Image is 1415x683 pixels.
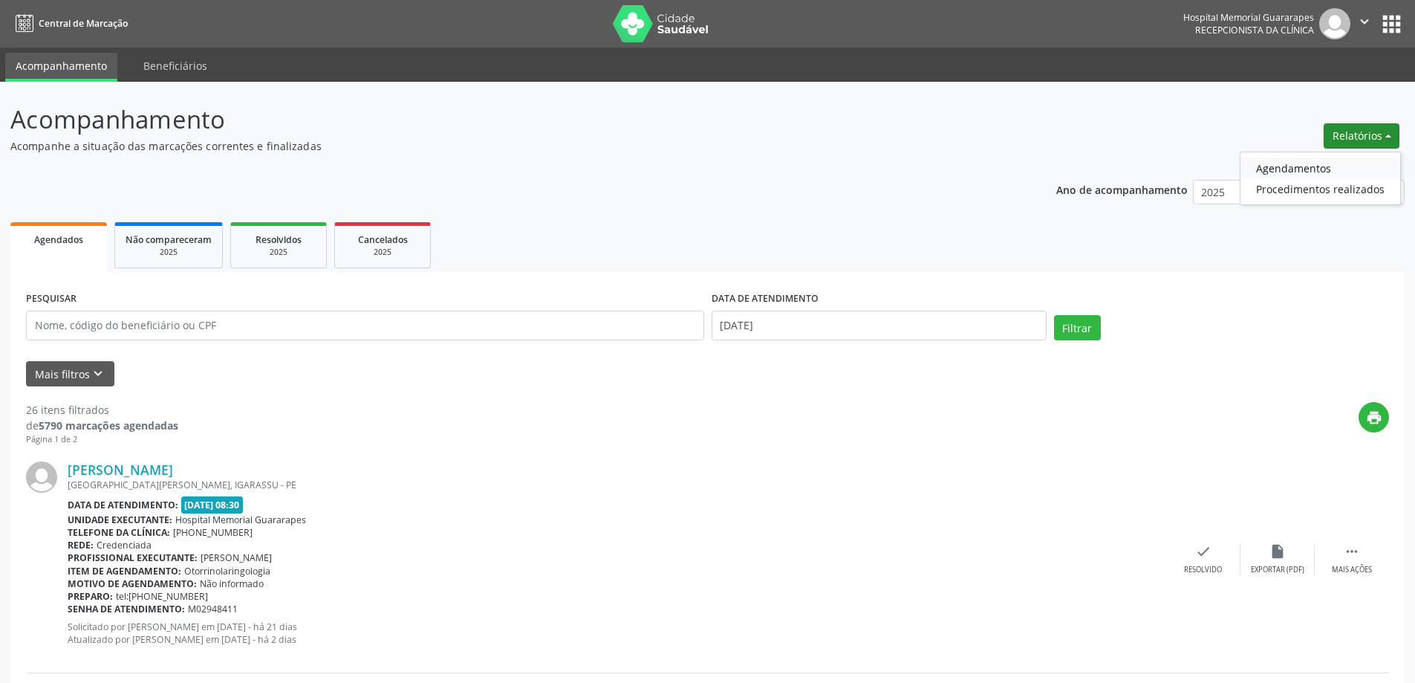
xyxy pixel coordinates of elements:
[68,551,198,564] b: Profissional executante:
[68,621,1166,646] p: Solicitado por [PERSON_NAME] em [DATE] - há 21 dias Atualizado por [PERSON_NAME] em [DATE] - há 2...
[201,551,272,564] span: [PERSON_NAME]
[26,288,77,311] label: PESQUISAR
[1240,178,1400,199] a: Procedimentos realizados
[26,361,114,387] button: Mais filtroskeyboard_arrow_down
[1183,11,1314,24] div: Hospital Memorial Guararapes
[712,311,1047,340] input: Selecione um intervalo
[173,526,253,539] span: [PHONE_NUMBER]
[10,101,986,138] p: Acompanhamento
[90,366,106,382] i: keyboard_arrow_down
[97,539,152,551] span: Credenciada
[1344,543,1360,560] i: 
[68,590,113,603] b: Preparo:
[1240,152,1401,205] ul: Relatórios
[184,565,270,577] span: Otorrinolaringologia
[181,496,244,514] span: [DATE] 08:30
[26,418,178,433] div: de
[126,233,212,246] span: Não compareceram
[133,53,218,79] a: Beneficiários
[1319,8,1350,39] img: img
[34,233,83,246] span: Agendados
[26,433,178,446] div: Página 1 de 2
[200,577,264,590] span: Não informado
[188,603,238,615] span: M02948411
[39,418,178,433] strong: 5790 marcações agendadas
[358,233,408,246] span: Cancelados
[10,138,986,154] p: Acompanhe a situação das marcações correntes e finalizadas
[1269,543,1286,560] i: insert_drive_file
[1240,158,1400,178] a: Agendamentos
[26,311,704,340] input: Nome, código do beneficiário ou CPF
[1195,543,1211,560] i: check
[1366,410,1382,426] i: print
[1350,8,1379,39] button: 
[68,462,173,478] a: [PERSON_NAME]
[241,247,316,258] div: 2025
[26,402,178,418] div: 26 itens filtrados
[126,247,212,258] div: 2025
[1251,565,1304,575] div: Exportar (PDF)
[1379,11,1405,37] button: apps
[68,565,181,577] b: Item de agendamento:
[1332,565,1372,575] div: Mais ações
[712,288,819,311] label: DATA DE ATENDIMENTO
[1324,123,1399,149] button: Relatórios
[345,247,420,258] div: 2025
[1356,13,1373,30] i: 
[1184,565,1222,575] div: Resolvido
[5,53,117,82] a: Acompanhamento
[68,479,1166,491] div: [GEOGRAPHIC_DATA][PERSON_NAME], IGARASSU - PE
[1054,315,1101,340] button: Filtrar
[1359,402,1389,433] button: print
[26,462,57,493] img: img
[256,233,302,246] span: Resolvidos
[68,539,94,551] b: Rede:
[1195,24,1314,36] span: Recepcionista da clínica
[116,590,208,603] span: tel:[PHONE_NUMBER]
[68,603,185,615] b: Senha de atendimento:
[39,17,128,30] span: Central de Marcação
[175,514,306,526] span: Hospital Memorial Guararapes
[68,514,172,526] b: Unidade executante:
[68,499,178,511] b: Data de atendimento:
[1056,180,1188,198] p: Ano de acompanhamento
[68,526,170,539] b: Telefone da clínica:
[10,11,128,36] a: Central de Marcação
[68,577,197,590] b: Motivo de agendamento:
